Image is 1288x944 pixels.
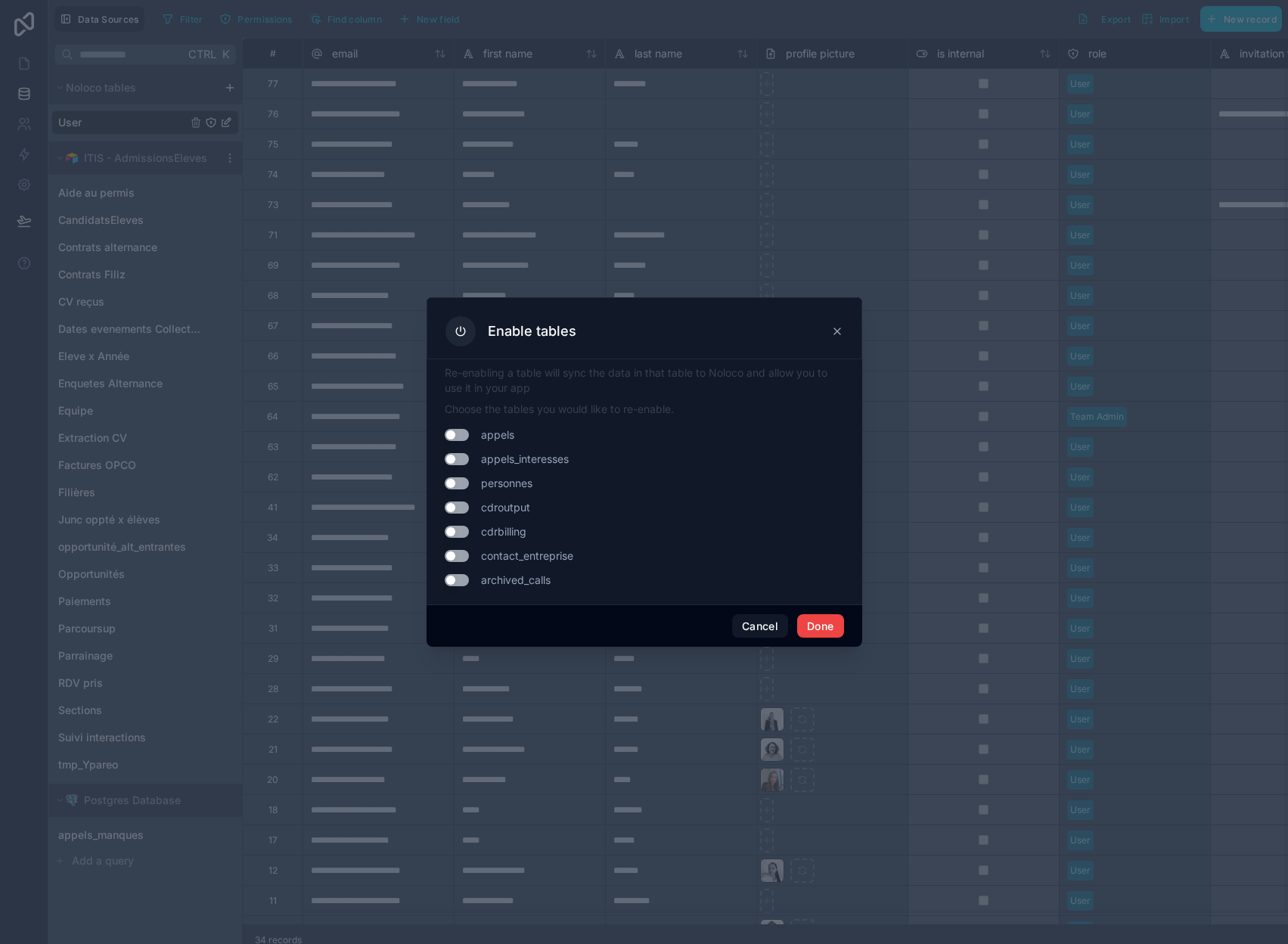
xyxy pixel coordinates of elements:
span: appels [481,427,514,442]
span: personnes [481,476,532,491]
span: appels_interesses [481,452,569,467]
span: contact_entreprise [481,548,573,564]
button: Done [797,614,843,638]
span: archived_calls [481,573,551,588]
span: cdroutput [481,500,530,515]
button: Cancel [732,614,788,638]
p: Choose the tables you would like to re-enable. [445,402,844,417]
p: Re-enabling a table will sync the data in that table to Noloco and allow you to use it in your app [445,365,844,396]
span: cdrbilling [481,524,526,539]
h3: Enable tables [488,322,576,340]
